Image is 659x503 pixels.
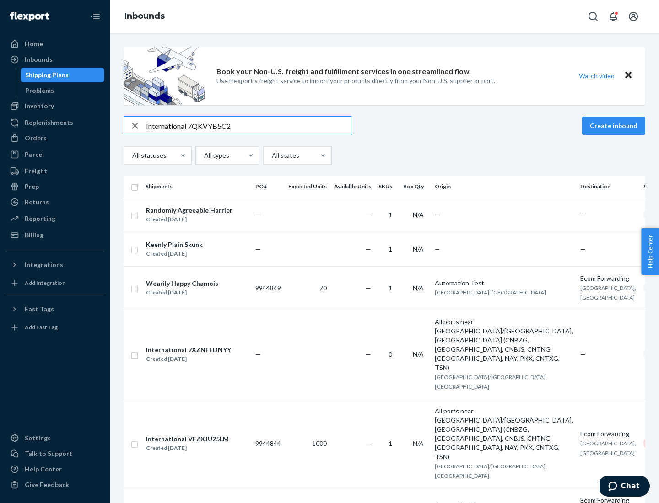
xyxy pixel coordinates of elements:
span: N/A [413,350,424,358]
span: — [366,245,371,253]
div: Home [25,39,43,48]
div: All ports near [GEOGRAPHIC_DATA]/[GEOGRAPHIC_DATA], [GEOGRAPHIC_DATA] (CNBZG, [GEOGRAPHIC_DATA], ... [435,407,573,461]
div: Created [DATE] [146,288,218,297]
ol: breadcrumbs [117,3,172,30]
th: Destination [577,176,640,198]
div: Returns [25,198,49,207]
button: Give Feedback [5,477,104,492]
div: Inventory [25,102,54,111]
th: Available Units [330,176,375,198]
div: Created [DATE] [146,354,231,364]
a: Reporting [5,211,104,226]
span: — [435,245,440,253]
a: Add Fast Tag [5,320,104,335]
button: Help Center [641,228,659,275]
div: Add Integration [25,279,65,287]
div: Add Fast Tag [25,323,58,331]
a: Settings [5,431,104,445]
span: — [580,350,586,358]
span: — [255,350,261,358]
div: Help Center [25,465,62,474]
input: Search inbounds by name, destination, msku... [146,117,352,135]
a: Add Integration [5,276,104,290]
button: Create inbound [582,117,645,135]
th: Shipments [142,176,252,198]
div: Parcel [25,150,44,159]
div: Inbounds [25,55,53,64]
div: International 2XZNFEDNYY [146,345,231,354]
span: — [366,284,371,292]
div: Reporting [25,214,55,223]
div: Talk to Support [25,449,72,458]
div: Created [DATE] [146,444,229,453]
span: 1000 [312,439,327,447]
span: — [580,245,586,253]
div: Automation Test [435,278,573,288]
div: Give Feedback [25,480,69,489]
span: [GEOGRAPHIC_DATA], [GEOGRAPHIC_DATA] [580,440,636,456]
div: All ports near [GEOGRAPHIC_DATA]/[GEOGRAPHIC_DATA], [GEOGRAPHIC_DATA] (CNBZG, [GEOGRAPHIC_DATA], ... [435,317,573,372]
span: — [366,439,371,447]
div: Wearily Happy Chamois [146,279,218,288]
a: Returns [5,195,104,209]
button: Close Navigation [86,7,104,26]
span: — [366,350,371,358]
div: Settings [25,433,51,443]
div: Randomly Agreeable Harrier [146,206,232,215]
a: Parcel [5,147,104,162]
span: — [580,211,586,219]
span: N/A [413,211,424,219]
th: SKUs [375,176,400,198]
span: — [435,211,440,219]
span: [GEOGRAPHIC_DATA]/[GEOGRAPHIC_DATA], [GEOGRAPHIC_DATA] [435,374,547,390]
button: Open notifications [604,7,622,26]
div: Problems [25,86,54,95]
span: — [255,245,261,253]
button: Talk to Support [5,446,104,461]
div: Created [DATE] [146,215,232,224]
span: 1 [389,211,392,219]
span: [GEOGRAPHIC_DATA], [GEOGRAPHIC_DATA] [580,284,636,301]
button: Fast Tags [5,302,104,316]
a: Prep [5,179,104,194]
td: 9944844 [252,399,285,488]
button: Close [622,69,634,82]
p: Book your Non-U.S. freight and fulfillment services in one streamlined flow. [216,66,471,77]
div: Orders [25,134,47,143]
div: Prep [25,182,39,191]
input: All states [271,151,272,160]
button: Watch video [573,69,621,82]
span: 1 [389,284,392,292]
a: Home [5,37,104,51]
div: Keenly Plain Skunk [146,240,203,249]
span: 0 [389,350,392,358]
td: 9944849 [252,266,285,310]
span: N/A [413,439,424,447]
a: Replenishments [5,115,104,130]
button: Open Search Box [584,7,602,26]
span: [GEOGRAPHIC_DATA], [GEOGRAPHIC_DATA] [435,289,546,296]
div: Fast Tags [25,305,54,314]
a: Shipping Plans [21,68,105,82]
div: Billing [25,230,43,240]
div: Replenishments [25,118,73,127]
th: Origin [431,176,577,198]
th: PO# [252,176,285,198]
input: All statuses [131,151,132,160]
span: [GEOGRAPHIC_DATA]/[GEOGRAPHIC_DATA], [GEOGRAPHIC_DATA] [435,463,547,479]
div: Ecom Forwarding [580,429,636,439]
a: Inventory [5,99,104,113]
span: 1 [389,245,392,253]
a: Billing [5,228,104,242]
div: Shipping Plans [25,70,69,80]
span: N/A [413,284,424,292]
a: Orders [5,131,104,145]
iframe: Opens a widget where you can chat to one of our agents [600,476,650,498]
button: Open account menu [624,7,643,26]
div: Freight [25,166,47,176]
div: Integrations [25,260,63,269]
span: N/A [413,245,424,253]
th: Box Qty [400,176,431,198]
